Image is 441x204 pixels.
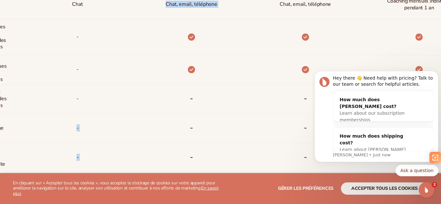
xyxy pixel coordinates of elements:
font: Chat, email, téléphone [166,1,217,8]
font: - [77,95,79,102]
iframe: Message de notifications d'interphone [312,50,441,187]
font: Chat [72,1,83,8]
font: - [304,93,307,103]
font: - [304,122,307,133]
font: 2 [433,182,436,187]
font: - [190,152,193,162]
a: En savoir plus [13,185,219,197]
button: accepter tous les cookies [341,182,428,195]
font: accepter tous les cookies [351,185,418,191]
font: Chat, email, téléphone [280,1,331,8]
font: - [190,93,193,103]
font: - [77,124,79,131]
font: - [190,122,193,133]
font: En cliquant sur « Accepter tous les cookies », vous acceptez le stockage de cookies sur votre app... [13,180,215,191]
iframe: Chat en direct par interphone [419,182,434,198]
button: Gérer les préférences [278,182,333,195]
font: Gérer les préférences [278,185,333,191]
font: - [77,66,79,73]
font: - [304,152,307,162]
font: - [77,154,79,161]
font: - [77,33,79,40]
